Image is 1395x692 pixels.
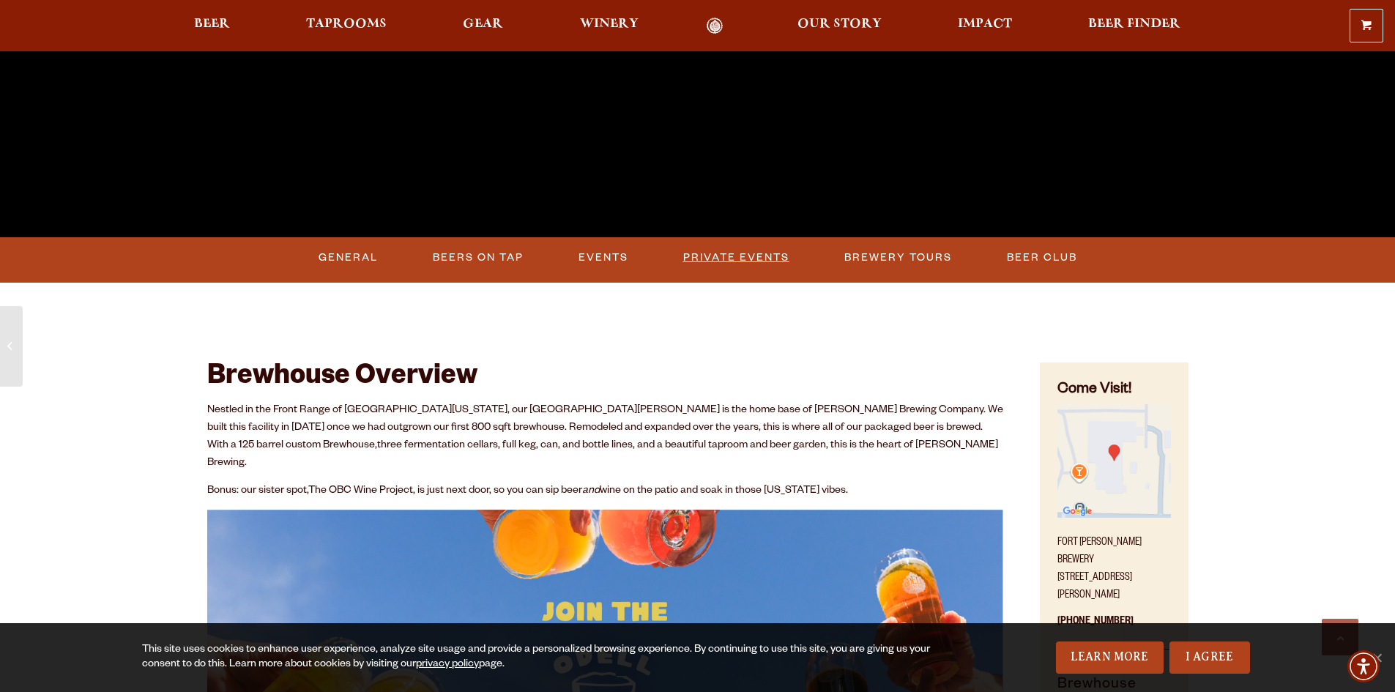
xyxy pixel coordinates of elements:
[1056,641,1164,674] a: Learn More
[1169,641,1250,674] a: I Agree
[313,241,384,275] a: General
[570,18,648,34] a: Winery
[797,18,882,30] span: Our Story
[185,18,239,34] a: Beer
[838,241,958,275] a: Brewery Tours
[194,18,230,30] span: Beer
[453,18,513,34] a: Gear
[677,241,795,275] a: Private Events
[1079,18,1190,34] a: Beer Finder
[958,18,1012,30] span: Impact
[582,485,600,497] em: and
[207,402,1004,472] p: Nestled in the Front Range of [GEOGRAPHIC_DATA][US_STATE], our [GEOGRAPHIC_DATA][PERSON_NAME] is ...
[142,643,935,672] div: This site uses cookies to enhance user experience, analyze site usage and provide a personalized ...
[427,241,529,275] a: Beers on Tap
[297,18,396,34] a: Taprooms
[580,18,639,30] span: Winery
[1057,510,1170,522] a: Find on Google Maps (opens in a new window)
[1057,526,1170,605] p: Fort [PERSON_NAME] Brewery [STREET_ADDRESS][PERSON_NAME]
[416,659,479,671] a: privacy policy
[207,483,1004,500] p: Bonus: our sister spot, , is just next door, so you can sip beer wine on the patio and soak in th...
[1001,241,1083,275] a: Beer Club
[573,241,634,275] a: Events
[1057,404,1170,517] img: Small thumbnail of location on map
[207,440,998,469] span: three fermentation cellars, full keg, can, and bottle lines, and a beautiful taproom and beer gar...
[688,18,743,34] a: Odell Home
[948,18,1022,34] a: Impact
[1347,650,1380,682] div: Accessibility Menu
[308,485,413,497] a: The OBC Wine Project
[1088,18,1180,30] span: Beer Finder
[788,18,891,34] a: Our Story
[1057,380,1170,401] h4: Come Visit!
[306,18,387,30] span: Taprooms
[1322,619,1358,655] a: Scroll to top
[207,362,1004,395] h2: Brewhouse Overview
[463,18,503,30] span: Gear
[1057,605,1170,650] p: [PHONE_NUMBER]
